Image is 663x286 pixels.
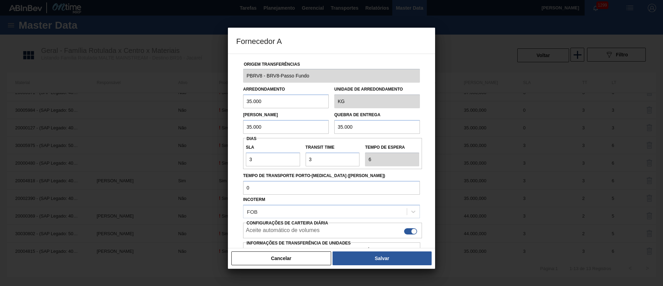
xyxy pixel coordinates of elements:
[243,218,420,238] div: Essa configuração habilita a criação automática de composição de carga do lado do fornecedor caso...
[247,221,328,225] span: Configurações de Carteira Diária
[246,245,299,255] label: Org. de Compras
[334,84,420,94] label: Unidade de arredondamento
[247,209,258,214] div: FOB
[243,112,278,117] label: [PERSON_NAME]
[244,62,300,67] label: Origem Transferências
[228,28,435,54] h3: Fornecedor A
[306,142,360,153] label: Transit Time
[364,245,417,255] label: Código de Imposto
[247,136,257,141] span: Dias
[365,142,419,153] label: Tempo de espera
[243,87,285,92] label: Arredondamento
[243,171,420,181] label: Tempo de Transporte Porto-[MEDICAL_DATA] ([PERSON_NAME])
[231,251,331,265] button: Cancelar
[333,251,432,265] button: Salvar
[334,112,381,117] label: Quebra de entrega
[243,197,265,202] label: Incoterm
[247,241,351,246] label: Informações de Transferência de Unidades
[246,227,319,236] label: Aceite automático de volumes
[246,142,300,153] label: SLA
[305,245,358,265] label: Grupo de Compradores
